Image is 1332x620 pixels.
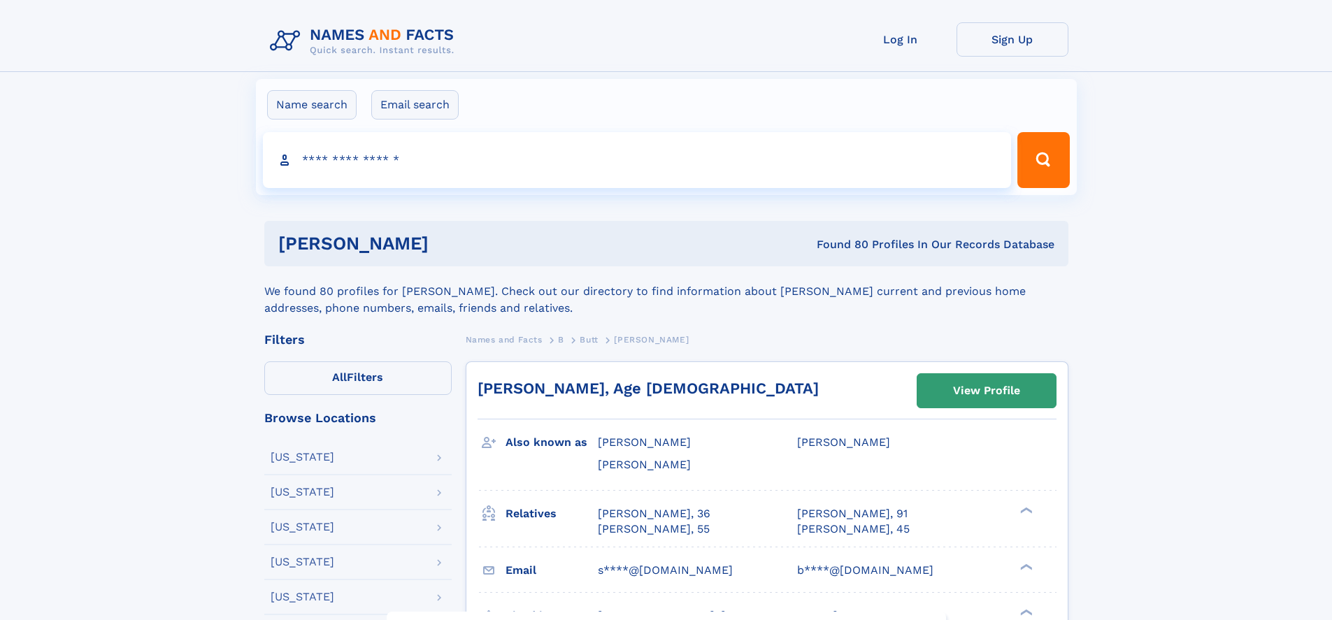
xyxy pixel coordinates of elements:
[278,235,623,252] h1: [PERSON_NAME]
[917,374,1056,408] a: View Profile
[264,412,452,424] div: Browse Locations
[1017,132,1069,188] button: Search Button
[953,375,1020,407] div: View Profile
[797,521,910,537] a: [PERSON_NAME], 45
[598,435,691,449] span: [PERSON_NAME]
[558,331,564,348] a: B
[271,521,334,533] div: [US_STATE]
[506,558,598,582] h3: Email
[598,458,691,471] span: [PERSON_NAME]
[332,370,347,384] span: All
[264,333,452,346] div: Filters
[271,486,334,498] div: [US_STATE]
[371,90,459,120] label: Email search
[267,90,357,120] label: Name search
[797,435,890,449] span: [PERSON_NAME]
[506,431,598,454] h3: Also known as
[957,22,1068,57] a: Sign Up
[264,22,466,60] img: Logo Names and Facts
[598,506,710,521] a: [PERSON_NAME], 36
[598,521,710,537] a: [PERSON_NAME], 55
[580,335,598,345] span: Butt
[263,132,1012,188] input: search input
[1017,505,1033,514] div: ❯
[622,237,1054,252] div: Found 80 Profiles In Our Records Database
[1017,607,1033,617] div: ❯
[1017,562,1033,571] div: ❯
[264,266,1068,317] div: We found 80 profiles for [PERSON_NAME]. Check out our directory to find information about [PERSON...
[271,591,334,603] div: [US_STATE]
[271,556,334,568] div: [US_STATE]
[478,380,819,397] a: [PERSON_NAME], Age [DEMOGRAPHIC_DATA]
[558,335,564,345] span: B
[797,506,908,521] a: [PERSON_NAME], 91
[506,502,598,526] h3: Relatives
[614,335,689,345] span: [PERSON_NAME]
[271,452,334,463] div: [US_STATE]
[845,22,957,57] a: Log In
[466,331,543,348] a: Names and Facts
[580,331,598,348] a: Butt
[264,361,452,395] label: Filters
